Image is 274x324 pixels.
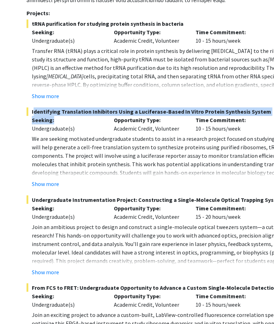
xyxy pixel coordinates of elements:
p: Time Commitment: [196,28,267,36]
div: Undergraduate(s) [32,36,103,45]
p: Seeking: [32,292,103,300]
strong: Projects: [27,10,50,17]
div: 10 - 15 hours/week [190,116,272,133]
p: Seeking: [32,28,103,36]
button: Show more [32,180,59,188]
p: Time Commitment: [196,292,267,300]
p: Time Commitment: [196,116,267,124]
button: Show more [32,92,59,100]
p: Seeking: [32,204,103,212]
em: [MEDICAL_DATA] [46,73,83,80]
p: Opportunity Type: [113,116,185,124]
iframe: Chat [5,292,30,319]
p: Time Commitment: [196,204,267,212]
p: Seeking: [32,116,103,124]
div: 10 - 15 hours/week [190,28,272,45]
div: Academic Credit, Volunteer [108,28,190,45]
div: Undergraduate(s) [32,300,103,308]
div: Academic Credit, Volunteer [108,292,190,308]
p: Opportunity Type: [113,28,185,36]
div: Academic Credit, Volunteer [108,116,190,133]
button: Show more [32,268,59,276]
p: Opportunity Type: [113,292,185,300]
div: Undergraduate(s) [32,124,103,133]
div: 10 - 15 hours/week [190,292,272,308]
div: Undergraduate(s) [32,212,103,221]
p: Opportunity Type: [113,204,185,212]
div: 15 - 20 hours/week [190,204,272,221]
div: Academic Credit, Volunteer [108,204,190,221]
